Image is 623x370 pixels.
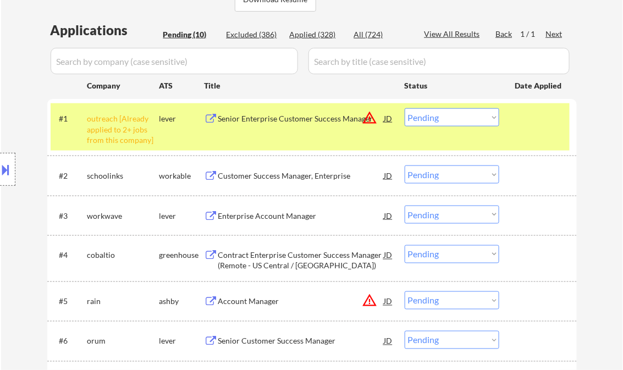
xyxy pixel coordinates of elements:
[87,296,159,307] div: rain
[290,29,345,40] div: Applied (328)
[218,250,384,272] div: Contract Enterprise Customer Success Manager (Remote - US Central / [GEOGRAPHIC_DATA])
[383,165,394,185] div: JD
[59,296,79,307] div: #5
[308,48,570,74] input: Search by title (case sensitive)
[59,336,79,347] div: #6
[496,29,514,40] div: Back
[383,206,394,225] div: JD
[227,29,282,40] div: Excluded (386)
[51,24,159,37] div: Applications
[383,291,394,311] div: JD
[218,336,384,347] div: Senior Customer Success Manager
[218,296,384,307] div: Account Manager
[218,211,384,222] div: Enterprise Account Manager
[383,245,394,265] div: JD
[205,80,394,91] div: Title
[515,80,564,91] div: Date Applied
[546,29,564,40] div: Next
[521,29,546,40] div: 1 / 1
[163,29,218,40] div: Pending (10)
[159,336,205,347] div: lever
[362,110,378,125] button: warning_amber
[424,29,483,40] div: View All Results
[405,75,499,95] div: Status
[383,331,394,351] div: JD
[218,113,384,124] div: Senior Enterprise Customer Success Manager
[383,108,394,128] div: JD
[362,293,378,308] button: warning_amber
[218,170,384,181] div: Customer Success Manager, Enterprise
[51,48,298,74] input: Search by company (case sensitive)
[354,29,409,40] div: All (724)
[159,296,205,307] div: ashby
[87,336,159,347] div: orum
